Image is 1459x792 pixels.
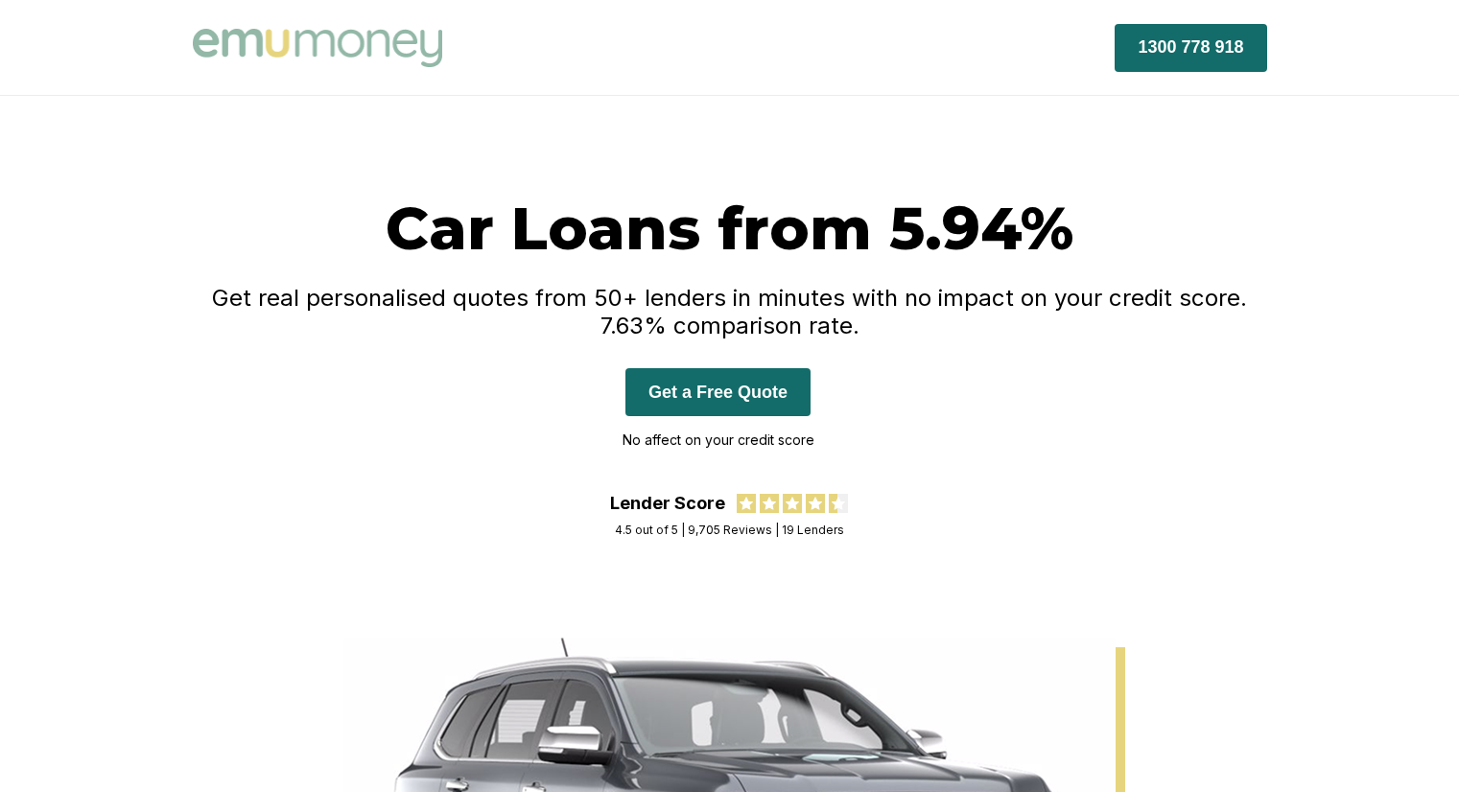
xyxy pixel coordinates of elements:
[193,192,1267,265] h1: Car Loans from 5.94%
[829,494,848,513] img: review star
[193,29,442,67] img: Emu Money logo
[737,494,756,513] img: review star
[193,284,1267,339] h4: Get real personalised quotes from 50+ lenders in minutes with no impact on your credit score. 7.6...
[610,493,725,513] div: Lender Score
[625,382,811,402] a: Get a Free Quote
[625,368,811,416] button: Get a Free Quote
[806,494,825,513] img: review star
[623,426,814,454] p: No affect on your credit score
[1115,36,1266,57] a: 1300 778 918
[760,494,779,513] img: review star
[615,523,844,537] div: 4.5 out of 5 | 9,705 Reviews | 19 Lenders
[783,494,802,513] img: review star
[1115,24,1266,72] button: 1300 778 918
